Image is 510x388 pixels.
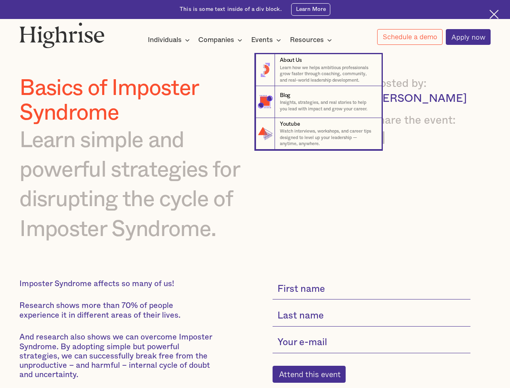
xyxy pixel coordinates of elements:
p: Watch interviews, workshops, and career tips designed to level up your leadership — anytime, anyw... [280,128,375,147]
div: Resources [290,35,324,45]
p: And research also shows we can overcome Imposter Syndrome. By adopting simple but powerful strate... [19,333,215,380]
div: Events [251,35,273,45]
div: Individuals [148,35,182,45]
input: Your e-mail [273,333,471,353]
img: Cross icon [489,10,499,19]
a: BlogInsights, strategies, and real stories to help you lead with impact and grow your career. [256,86,382,118]
div: Companies [198,35,234,45]
div: Companies [198,35,245,45]
div: Individuals [148,35,192,45]
a: About UsLearn how we helps ambitious professionals grow faster through coaching, community, and r... [256,54,382,86]
form: current-single-event-subscribe-form [273,279,471,383]
a: Apply now [446,29,491,45]
img: Highrise logo [19,22,105,48]
div: Blog [280,92,290,99]
a: Schedule a demo [377,29,443,45]
div: Learn simple and powerful strategies for disrupting the cycle of Imposter Syndrome. [19,126,252,245]
p: Research shows more than 70% of people experience it in different areas of their lives. [19,301,215,320]
input: First name [273,279,471,300]
div: Events [251,35,283,45]
div: About Us [280,57,302,64]
input: Attend this event [273,366,346,383]
div: Resources [290,35,334,45]
input: Last name [273,306,471,327]
a: Learn More [291,3,330,16]
p: Learn how we helps ambitious professionals grow faster through coaching, community, and real-worl... [280,65,375,83]
p: Imposter Syndrome affects so many of us! [19,279,215,289]
a: YoutubeWatch interviews, workshops, and career tips designed to level up your leadership — anytim... [256,118,382,150]
div: This is some text inside of a div block. [180,6,282,13]
p: Insights, strategies, and real stories to help you lead with impact and grow your career. [280,99,375,112]
div: Youtube [280,120,300,128]
nav: Resources [13,41,497,150]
